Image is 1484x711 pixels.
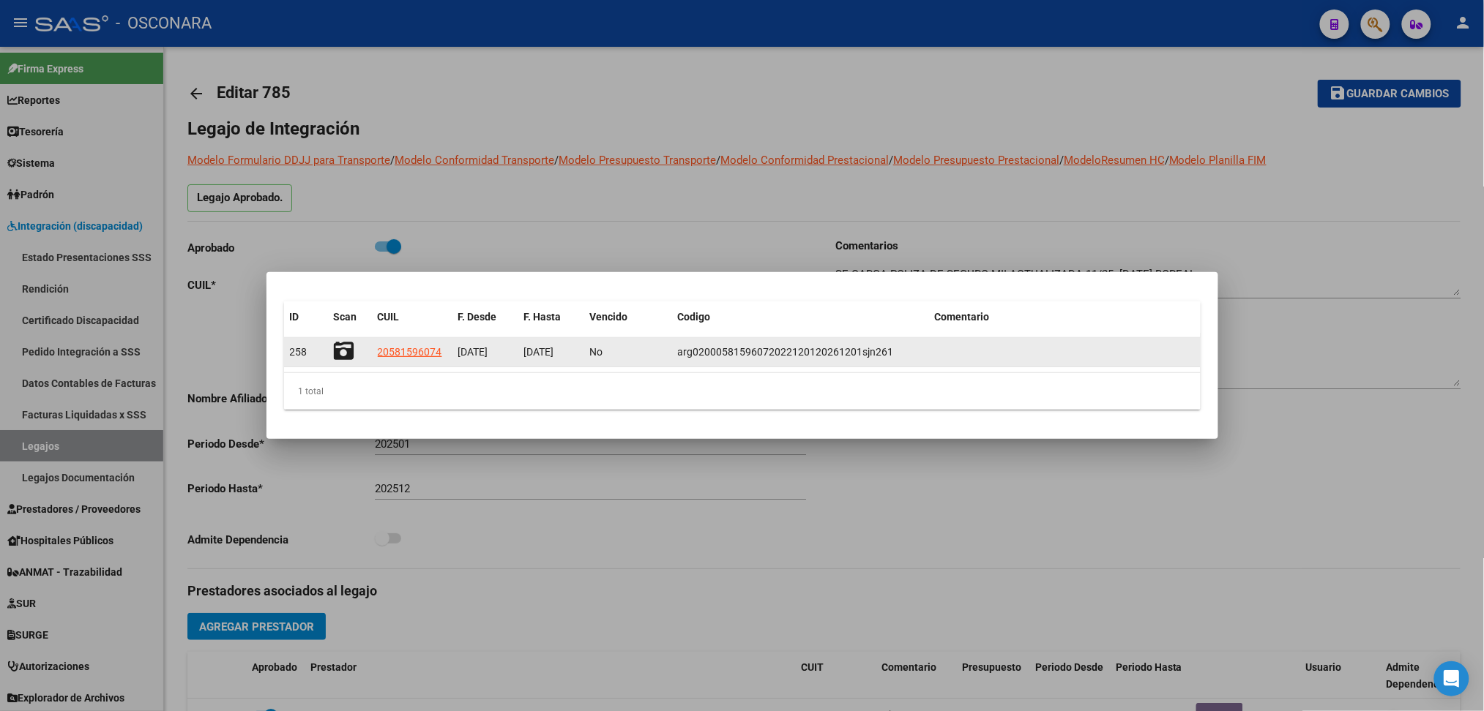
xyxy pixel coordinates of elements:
span: ID [290,311,299,323]
span: F. Desde [458,311,497,323]
span: Codigo [678,311,711,323]
span: CUIL [378,311,400,323]
datatable-header-cell: ID [284,301,328,333]
span: [DATE] [458,346,488,358]
datatable-header-cell: Scan [328,301,372,333]
datatable-header-cell: CUIL [372,301,452,333]
span: arg02000581596072022120120261201sjn261 [678,346,894,358]
span: No [590,346,603,358]
span: Comentario [935,311,990,323]
span: Vencido [590,311,628,323]
span: F. Hasta [524,311,562,323]
datatable-header-cell: F. Desde [452,301,518,333]
span: 258 [290,346,307,358]
div: Open Intercom Messenger [1434,661,1469,696]
datatable-header-cell: Codigo [672,301,929,333]
datatable-header-cell: Vencido [584,301,672,333]
div: 1 total [284,373,1201,410]
span: 20581596074 [378,346,442,358]
datatable-header-cell: Comentario [929,301,1201,333]
datatable-header-cell: F. Hasta [518,301,584,333]
span: [DATE] [524,346,554,358]
span: Scan [334,311,357,323]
